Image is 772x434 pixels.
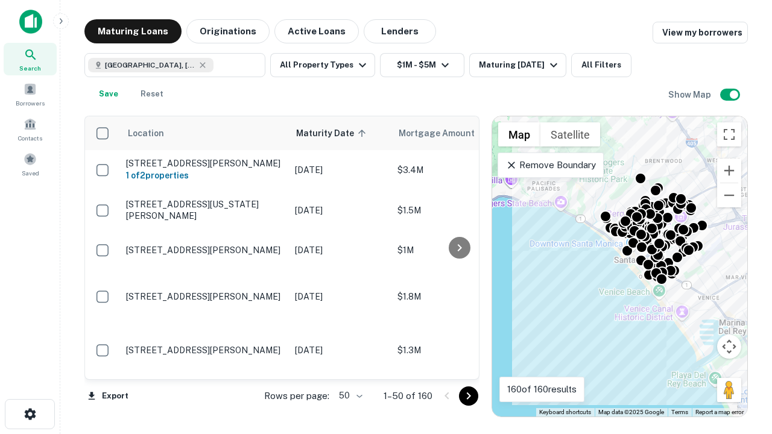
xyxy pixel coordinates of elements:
span: Contacts [18,133,42,143]
p: 1–50 of 160 [384,389,432,403]
th: Maturity Date [289,116,391,150]
span: Location [127,126,164,140]
button: Save your search to get updates of matches that match your search criteria. [89,82,128,106]
h6: Show Map [668,88,713,101]
button: All Filters [571,53,631,77]
a: View my borrowers [653,22,748,43]
span: Borrowers [16,98,45,108]
button: Map camera controls [717,335,741,359]
a: Saved [4,148,57,180]
div: 50 [334,387,364,404]
p: [STREET_ADDRESS][PERSON_NAME] [126,158,283,169]
a: Terms (opens in new tab) [671,409,688,415]
p: $1.3M [397,344,518,357]
p: [DATE] [295,163,385,177]
p: Remove Boundary [505,158,595,172]
p: [STREET_ADDRESS][PERSON_NAME] [126,245,283,256]
th: Mortgage Amount [391,116,524,150]
p: $1.5M [397,204,518,217]
button: Maturing [DATE] [469,53,566,77]
p: [DATE] [295,290,385,303]
p: [DATE] [295,204,385,217]
span: Map data ©2025 Google [598,409,664,415]
button: Zoom in [717,159,741,183]
iframe: Chat Widget [712,338,772,395]
p: $1.8M [397,290,518,303]
button: Show satellite imagery [540,122,600,146]
a: Borrowers [4,78,57,110]
p: $3.4M [397,163,518,177]
p: Rows per page: [264,389,329,403]
p: [STREET_ADDRESS][PERSON_NAME] [126,291,283,302]
img: Google [495,401,535,417]
img: capitalize-icon.png [19,10,42,34]
p: [DATE] [295,244,385,257]
button: Lenders [364,19,436,43]
span: [GEOGRAPHIC_DATA], [GEOGRAPHIC_DATA], [GEOGRAPHIC_DATA] [105,60,195,71]
div: 0 0 [492,116,747,417]
p: [STREET_ADDRESS][US_STATE][PERSON_NAME] [126,199,283,221]
p: [STREET_ADDRESS][PERSON_NAME] [126,345,283,356]
p: 160 of 160 results [507,382,577,397]
a: Open this area in Google Maps (opens a new window) [495,401,535,417]
button: All Property Types [270,53,375,77]
button: Originations [186,19,270,43]
span: Saved [22,168,39,178]
th: Location [120,116,289,150]
button: $1M - $5M [380,53,464,77]
span: Maturity Date [296,126,370,140]
button: Maturing Loans [84,19,182,43]
span: Search [19,63,41,73]
button: Export [84,387,131,405]
a: Report a map error [695,409,744,415]
button: Active Loans [274,19,359,43]
button: Reset [133,82,171,106]
button: Toggle fullscreen view [717,122,741,146]
button: Zoom out [717,183,741,207]
button: Show street map [498,122,540,146]
span: Mortgage Amount [399,126,490,140]
div: Maturing [DATE] [479,58,561,72]
a: Search [4,43,57,75]
a: Contacts [4,113,57,145]
h6: 1 of 2 properties [126,169,283,182]
button: Keyboard shortcuts [539,408,591,417]
p: $1M [397,244,518,257]
p: [DATE] [295,344,385,357]
button: Go to next page [459,386,478,406]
